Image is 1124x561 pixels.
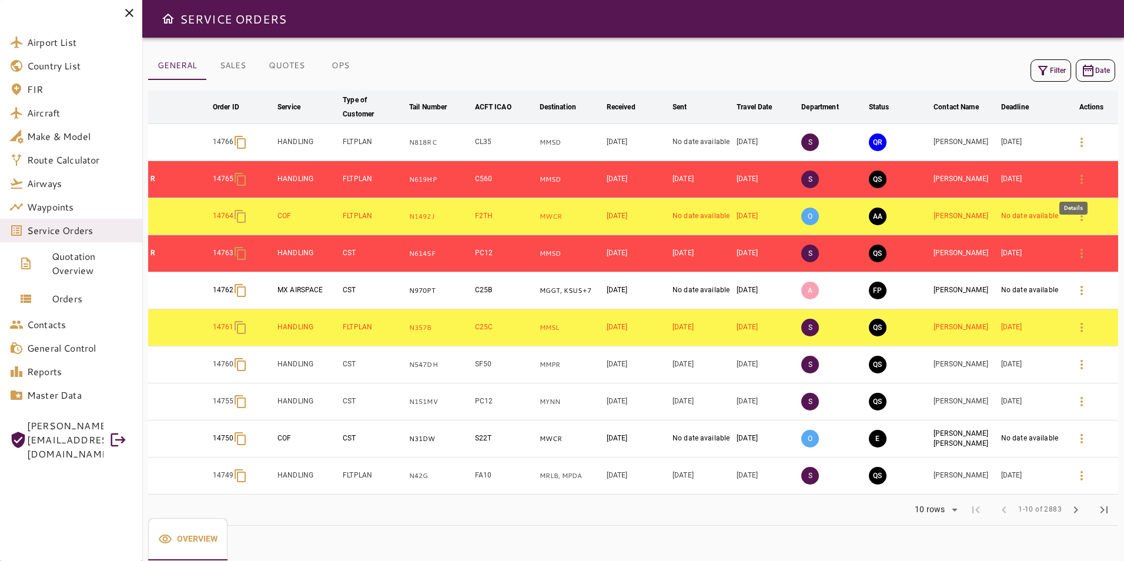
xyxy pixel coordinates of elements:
span: Orders [52,292,133,306]
td: COF [275,420,340,458]
td: [PERSON_NAME] [931,458,999,495]
td: [PERSON_NAME] [931,346,999,383]
p: S [801,356,819,373]
div: Order ID [213,100,239,114]
button: QUOTE SENT [869,393,887,410]
td: No date available [670,272,734,309]
div: ACFT ICAO [475,100,511,114]
p: S [801,393,819,410]
button: Details [1068,276,1096,305]
td: [DATE] [604,383,670,420]
span: Service Orders [27,223,133,238]
p: N1492J [409,212,470,222]
p: 14755 [213,396,234,406]
p: 14763 [213,248,234,258]
button: Details [1068,128,1096,156]
td: HANDLING [275,346,340,383]
span: Order ID [213,100,255,114]
span: Tail Number [409,100,462,114]
p: N818RC [409,138,470,148]
p: MMSL [540,323,602,333]
td: No date available [999,420,1065,458]
p: 14750 [213,433,234,443]
p: MMPR [540,360,602,370]
button: EXECUTION [869,430,887,448]
button: QUOTE SENT [869,319,887,336]
td: No date available [999,198,1065,235]
span: Previous Page [990,496,1018,524]
button: QUOTE SENT [869,356,887,373]
p: MMSD [540,175,602,185]
button: FINAL PREPARATION [869,282,887,299]
p: O [801,430,819,448]
td: [DATE] [734,420,799,458]
div: Department [801,100,838,114]
p: N42G [409,471,470,481]
td: [DATE] [734,124,799,161]
td: [DATE] [999,383,1065,420]
td: HANDLING [275,124,340,161]
span: Master Data [27,388,133,402]
td: [DATE] [734,309,799,346]
p: MRLB, MPDA [540,471,602,481]
p: 14749 [213,470,234,480]
td: [DATE] [670,383,734,420]
span: ACFT ICAO [475,100,527,114]
span: Deadline [1001,100,1044,114]
td: [DATE] [604,346,670,383]
td: [DATE] [604,124,670,161]
td: S22T [473,420,537,458]
td: [DATE] [670,346,734,383]
div: Travel Date [737,100,772,114]
span: Airways [27,176,133,191]
td: CST [340,346,407,383]
p: 14766 [213,137,234,147]
span: Received [607,100,651,114]
td: [PERSON_NAME] [931,383,999,420]
button: Details [1068,462,1096,490]
td: [DATE] [734,346,799,383]
button: QUOTE SENT [869,467,887,485]
p: 14764 [213,211,234,221]
p: S [801,319,819,336]
td: FLTPLAN [340,161,407,198]
td: PC12 [473,383,537,420]
span: Country List [27,59,133,73]
td: [DATE] [734,383,799,420]
td: C560 [473,161,537,198]
p: O [801,208,819,225]
td: C25B [473,272,537,309]
p: 14762 [213,285,234,295]
p: MGGT, KSUS, MHLM, KSUS, MGGT, KSUS, MGGT, KSUS, MGGT [540,286,602,296]
td: [DATE] [604,161,670,198]
span: Travel Date [737,100,787,114]
td: No date available [999,272,1065,309]
span: Next Page [1062,496,1090,524]
div: 10 rows [907,501,962,519]
td: HANDLING [275,458,340,495]
div: Deadline [1001,100,1029,114]
td: [DATE] [999,346,1065,383]
p: A [801,282,819,299]
td: [PERSON_NAME] [931,161,999,198]
p: R [150,248,208,258]
button: Details [1068,313,1096,342]
td: HANDLING [275,309,340,346]
td: [DATE] [670,235,734,272]
span: Contacts [27,318,133,332]
span: Quotation Overview [52,249,133,278]
td: CST [340,272,407,309]
td: FLTPLAN [340,458,407,495]
p: MMSD [540,138,602,148]
h6: SERVICE ORDERS [180,9,286,28]
td: [DATE] [734,198,799,235]
p: MMSD [540,249,602,259]
div: Status [869,100,889,114]
span: 1-10 of 2883 [1018,504,1062,516]
td: No date available [670,420,734,458]
span: Type of Customer [343,93,404,121]
div: Service [277,100,300,114]
p: N31DW [409,434,470,444]
td: HANDLING [275,161,340,198]
td: [DATE] [670,458,734,495]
